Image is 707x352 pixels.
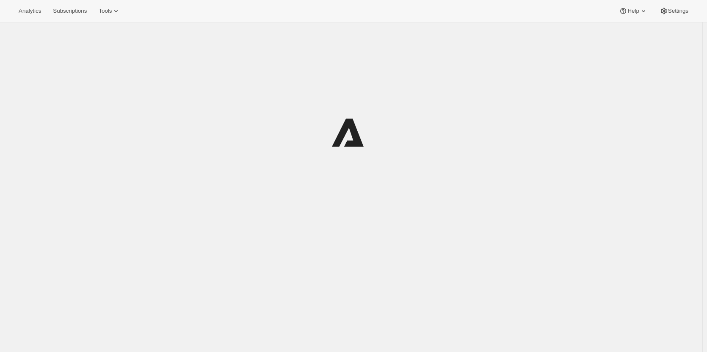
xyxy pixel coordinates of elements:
button: Tools [94,5,125,17]
button: Analytics [14,5,46,17]
span: Help [627,8,639,14]
span: Settings [668,8,688,14]
button: Help [614,5,652,17]
button: Settings [655,5,693,17]
button: Subscriptions [48,5,92,17]
span: Subscriptions [53,8,87,14]
span: Analytics [19,8,41,14]
span: Tools [99,8,112,14]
